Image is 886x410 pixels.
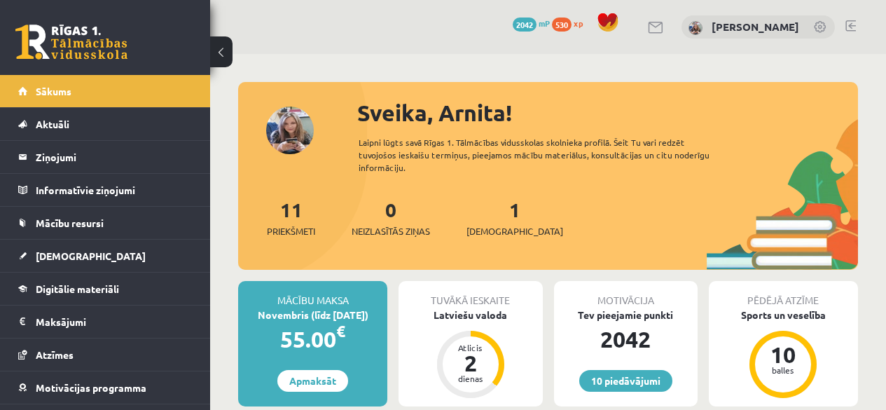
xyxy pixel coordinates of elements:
a: Digitālie materiāli [18,273,193,305]
div: Laipni lūgts savā Rīgas 1. Tālmācības vidusskolas skolnieka profilā. Šeit Tu vari redzēt tuvojošo... [359,136,731,174]
div: 10 [762,343,804,366]
a: Ziņojumi [18,141,193,173]
div: Sports un veselība [709,308,858,322]
span: Neizlasītās ziņas [352,224,430,238]
a: [PERSON_NAME] [712,20,799,34]
div: Pēdējā atzīme [709,281,858,308]
a: Sākums [18,75,193,107]
span: [DEMOGRAPHIC_DATA] [36,250,146,262]
span: Digitālie materiāli [36,282,119,295]
a: 530 xp [552,18,590,29]
div: Sveika, Arnita! [357,96,858,130]
div: Motivācija [554,281,698,308]
div: Atlicis [450,343,492,352]
span: Atzīmes [36,348,74,361]
div: 2 [450,352,492,374]
a: Rīgas 1. Tālmācības vidusskola [15,25,127,60]
div: dienas [450,374,492,383]
div: balles [762,366,804,374]
a: 0Neizlasītās ziņas [352,197,430,238]
span: mP [539,18,550,29]
span: xp [574,18,583,29]
a: Aktuāli [18,108,193,140]
a: Informatīvie ziņojumi [18,174,193,206]
span: Aktuāli [36,118,69,130]
div: Mācību maksa [238,281,387,308]
div: Tuvākā ieskaite [399,281,542,308]
a: Apmaksāt [277,370,348,392]
div: 55.00 [238,322,387,356]
a: [DEMOGRAPHIC_DATA] [18,240,193,272]
a: Maksājumi [18,306,193,338]
img: Arnita Bardina [688,21,702,35]
div: Tev pieejamie punkti [554,308,698,322]
legend: Ziņojumi [36,141,193,173]
a: Latviešu valoda Atlicis 2 dienas [399,308,542,400]
span: € [336,321,345,341]
legend: Maksājumi [36,306,193,338]
span: Priekšmeti [267,224,315,238]
span: [DEMOGRAPHIC_DATA] [466,224,563,238]
div: Latviešu valoda [399,308,542,322]
div: 2042 [554,322,698,356]
a: 10 piedāvājumi [579,370,672,392]
a: Mācību resursi [18,207,193,239]
a: 11Priekšmeti [267,197,315,238]
a: Motivācijas programma [18,371,193,404]
span: 530 [552,18,572,32]
a: Atzīmes [18,339,193,371]
a: Sports un veselība 10 balles [709,308,858,400]
span: Sākums [36,85,71,97]
span: Mācību resursi [36,217,104,229]
a: 2042 mP [513,18,550,29]
legend: Informatīvie ziņojumi [36,174,193,206]
span: Motivācijas programma [36,381,146,394]
span: 2042 [513,18,537,32]
a: 1[DEMOGRAPHIC_DATA] [466,197,563,238]
div: Novembris (līdz [DATE]) [238,308,387,322]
